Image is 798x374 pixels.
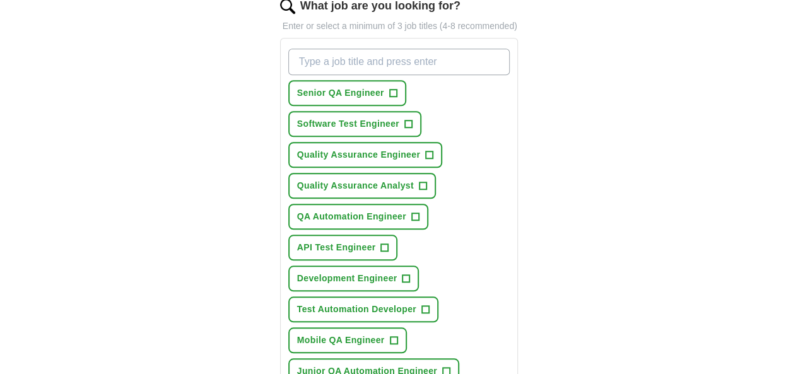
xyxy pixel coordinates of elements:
[288,327,407,353] button: Mobile QA Engineer
[288,204,428,230] button: QA Automation Engineer
[288,173,436,199] button: Quality Assurance Analyst
[288,296,438,322] button: Test Automation Developer
[297,241,376,254] span: API Test Engineer
[288,49,510,75] input: Type a job title and press enter
[297,272,397,285] span: Development Engineer
[297,86,384,100] span: Senior QA Engineer
[297,210,406,223] span: QA Automation Engineer
[297,117,399,131] span: Software Test Engineer
[288,111,421,137] button: Software Test Engineer
[297,334,385,347] span: Mobile QA Engineer
[297,179,414,192] span: Quality Assurance Analyst
[280,20,519,33] p: Enter or select a minimum of 3 job titles (4-8 recommended)
[297,303,416,316] span: Test Automation Developer
[297,148,420,161] span: Quality Assurance Engineer
[288,80,406,106] button: Senior QA Engineer
[288,142,442,168] button: Quality Assurance Engineer
[288,266,420,291] button: Development Engineer
[288,235,398,260] button: API Test Engineer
